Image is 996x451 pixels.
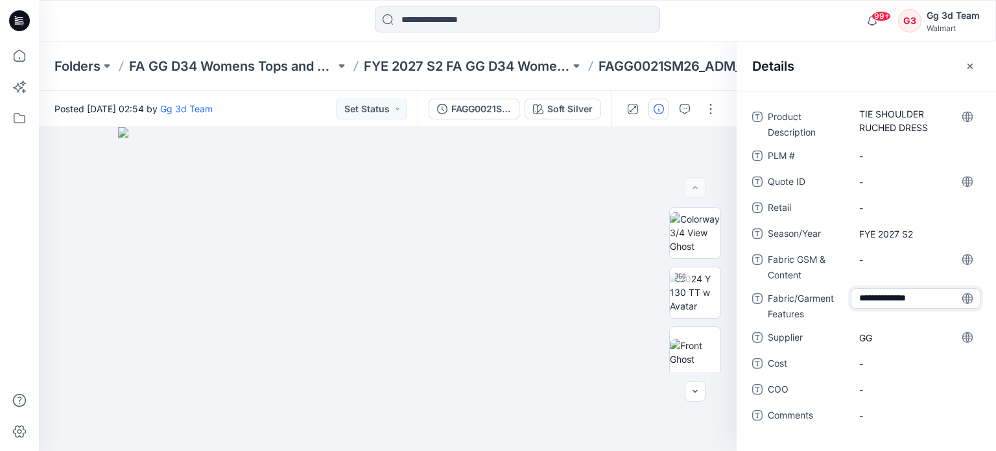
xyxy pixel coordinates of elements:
[768,252,846,283] span: Fabric GSM & Content
[859,201,972,215] span: -
[670,272,720,313] img: 2024 Y 130 TT w Avatar
[547,102,593,116] div: Soft Silver
[129,57,335,75] a: FA GG D34 Womens Tops and Dresses
[859,357,972,371] span: -
[768,291,846,322] span: Fabric/Garment Features
[859,253,972,267] span: -
[160,103,213,114] a: Gg 3d Team
[927,23,980,33] div: Walmart
[768,330,846,348] span: Supplier
[898,9,921,32] div: G3
[364,57,570,75] a: FYE 2027 S2 FA GG D34 Womens Tops and Dresses
[768,408,846,426] span: Comments
[768,356,846,374] span: Cost
[118,127,658,451] img: eyJhbGciOiJIUzI1NiIsImtpZCI6IjAiLCJzbHQiOiJzZXMiLCJ0eXAiOiJKV1QifQ.eyJkYXRhIjp7InR5cGUiOiJzdG9yYW...
[859,227,972,241] span: FYE 2027 S2
[451,102,511,116] div: FAGG0021SM26_ADM_Ruched Strap Midi Dress
[768,109,846,140] span: Product Description
[768,382,846,400] span: COO
[670,212,720,253] img: Colorway 3/4 View Ghost
[54,102,213,116] span: Posted [DATE] 02:54 by
[768,148,846,166] span: PLM #
[54,57,101,75] a: Folders
[768,200,846,218] span: Retail
[859,409,972,422] span: -
[859,175,972,189] span: -
[429,99,519,119] button: FAGG0021SM26_ADM_Ruched Strap Midi Dress
[525,99,601,119] button: Soft Silver
[859,149,972,163] span: -
[927,8,980,23] div: Gg 3d Team
[599,57,805,75] p: FAGG0021SM26_ADM_Ruched Strap Midi Dress
[752,58,794,74] h2: Details
[648,99,669,119] button: Details
[859,383,972,396] span: -
[859,331,972,345] span: GG
[768,226,846,244] span: Season/Year
[871,11,891,21] span: 99+
[768,174,846,192] span: Quote ID
[859,107,972,134] span: TIE SHOULDER RUCHED DRESS
[670,339,720,366] img: Front Ghost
